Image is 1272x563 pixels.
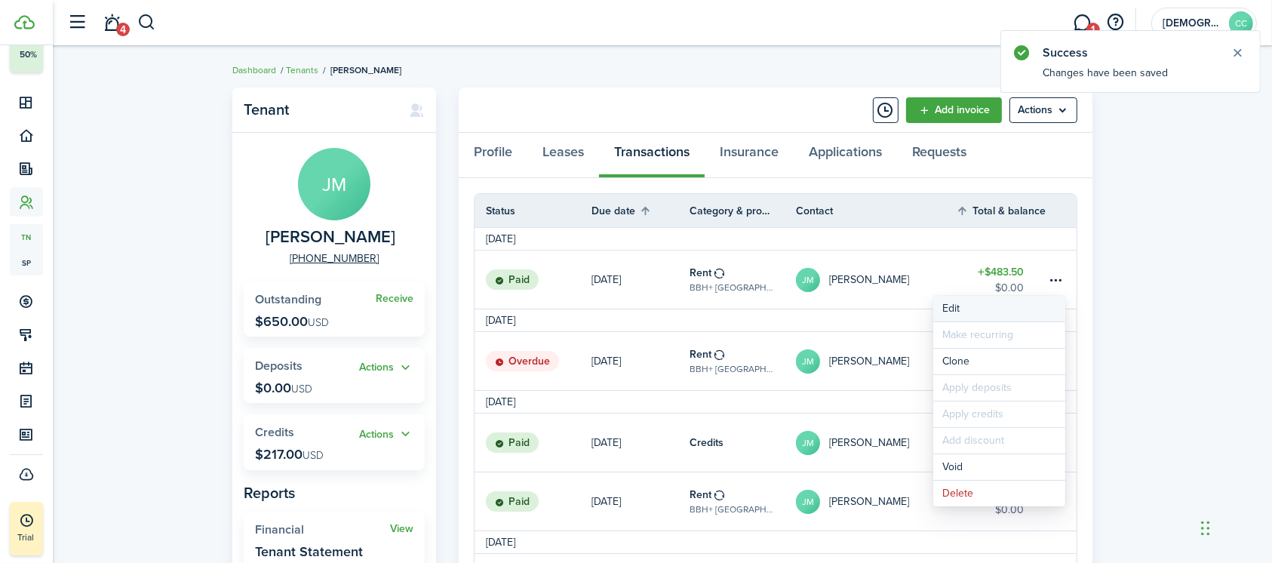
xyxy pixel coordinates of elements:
table-profile-info-text: [PERSON_NAME] [829,496,909,508]
table-info-title: Rent [690,487,711,503]
span: USD [303,448,324,463]
a: View [390,523,413,535]
table-profile-info-text: [PERSON_NAME] [829,274,909,286]
p: [DATE] [591,272,621,288]
avatar-text: JM [796,268,820,292]
td: [DATE] [475,312,527,328]
a: RentBBH+ [GEOGRAPHIC_DATA] C-7 Bed 2 [690,472,796,531]
status: Overdue [486,351,559,372]
avatar-text: CC [1229,11,1253,35]
table-subtitle: BBH+ [GEOGRAPHIC_DATA] C-7 Bed 2 [690,362,773,376]
a: JM[PERSON_NAME] [796,332,956,390]
button: Delete [933,481,1065,506]
a: Paid [475,414,591,472]
button: Close notify [1227,42,1249,63]
iframe: Chat Widget [1197,491,1272,563]
a: Leases [527,133,599,178]
table-amount-description: $0.00 [995,280,1024,296]
widget-stats-description: Tenant Statement [255,544,363,559]
a: Overdue [475,332,591,390]
th: Sort [956,202,1046,220]
status: Paid [486,269,539,291]
a: Trial [10,502,43,555]
span: Credits [255,423,294,441]
span: USD [291,381,312,397]
a: Paid [475,472,591,531]
p: [DATE] [591,494,621,509]
notify-body: Changes have been saved [1001,65,1260,92]
a: Notifications [98,4,127,42]
panel-main-subtitle: Reports [244,481,425,504]
a: Applications [794,133,897,178]
a: Paid [475,251,591,309]
button: Open menu [1047,271,1065,289]
a: $483.50$0.00 [956,251,1046,309]
img: TenantCloud [14,15,35,29]
span: Jose Morales [266,228,395,247]
p: $0.00 [255,380,312,395]
button: Open resource center [1103,10,1129,35]
a: JM[PERSON_NAME] [796,414,956,472]
td: [DATE] [475,231,527,247]
table-amount-title: $483.50 [978,264,1024,280]
button: Open menu [359,426,413,443]
a: [DATE] [591,414,690,472]
button: Timeline [873,97,899,123]
p: [DATE] [591,353,621,369]
table-info-title: Rent [690,346,711,362]
avatar-text: JM [796,490,820,514]
table-subtitle: BBH+ [GEOGRAPHIC_DATA] C-7 Bed 2 [690,281,773,294]
button: Search [137,10,156,35]
a: Clone [933,349,1065,374]
a: RentBBH+ [GEOGRAPHIC_DATA] C-7 Bed 2 [690,332,796,390]
a: Receive [376,293,413,305]
p: $217.00 [255,447,324,462]
a: Credits [690,414,796,472]
a: tn [10,224,43,250]
a: Add invoice [906,97,1002,123]
widget-stats-title: Financial [255,523,390,537]
span: USD [308,315,329,331]
p: $650.00 [255,314,329,329]
td: [DATE] [475,394,527,410]
a: [DATE] [591,251,690,309]
th: Status [475,203,591,219]
th: Category & property [690,203,796,219]
button: Void [933,454,1065,480]
a: RentBBH+ [GEOGRAPHIC_DATA] C-7 Bed 2 [690,251,796,309]
div: Drag [1201,506,1210,551]
span: Catholic Charities of Northern Nevada [1163,18,1223,29]
a: JM[PERSON_NAME] [796,472,956,531]
a: JM[PERSON_NAME] [796,251,956,309]
table-profile-info-text: [PERSON_NAME] [829,355,909,368]
avatar-text: JM [298,148,370,220]
status: Paid [486,432,539,454]
avatar-text: JM [796,349,820,374]
th: Sort [591,202,690,220]
span: Deposits [255,357,303,374]
notify-title: Success [1043,44,1216,62]
a: [DATE] [591,472,690,531]
a: Profile [459,133,527,178]
span: [PERSON_NAME] [330,63,401,77]
span: Outstanding [255,291,321,308]
table-info-title: Credits [690,435,724,451]
p: 50% [19,48,38,61]
button: Open menu [359,359,413,377]
a: [DATE] [591,332,690,390]
a: Dashboard [232,63,276,77]
status: Paid [486,491,539,512]
button: Open sidebar [63,8,92,37]
button: Actions [359,426,413,443]
span: 4 [116,23,130,36]
avatar-text: JM [796,431,820,455]
button: Actions [359,359,413,377]
a: sp [10,250,43,275]
button: Open menu [1009,97,1077,123]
